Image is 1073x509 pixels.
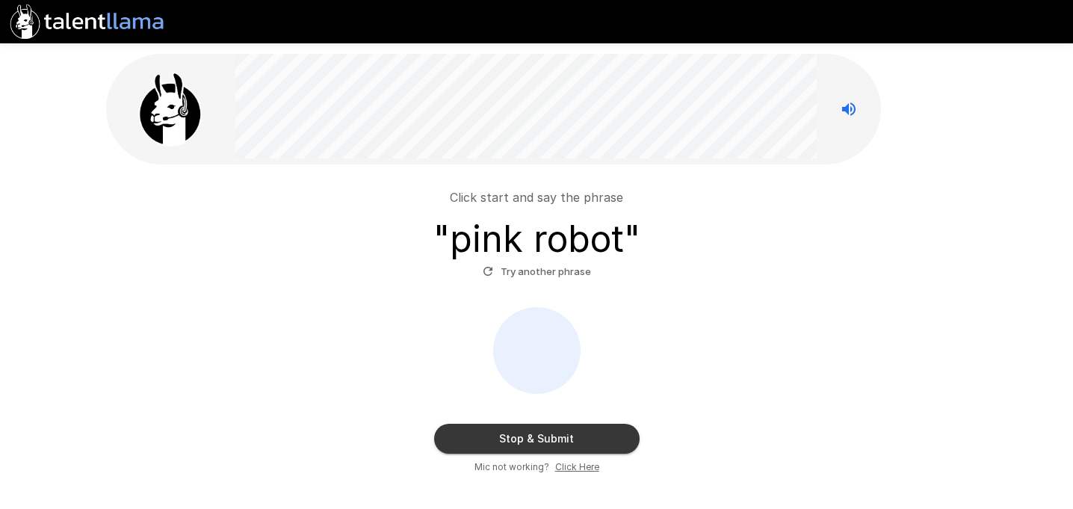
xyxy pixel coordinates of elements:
[433,218,640,260] h3: " pink robot "
[834,94,864,124] button: Stop reading questions aloud
[434,424,640,454] button: Stop & Submit
[479,260,595,283] button: Try another phrase
[450,188,623,206] p: Click start and say the phrase
[474,460,549,475] span: Mic not working?
[133,72,208,146] img: llama_clean.png
[555,461,599,472] u: Click Here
